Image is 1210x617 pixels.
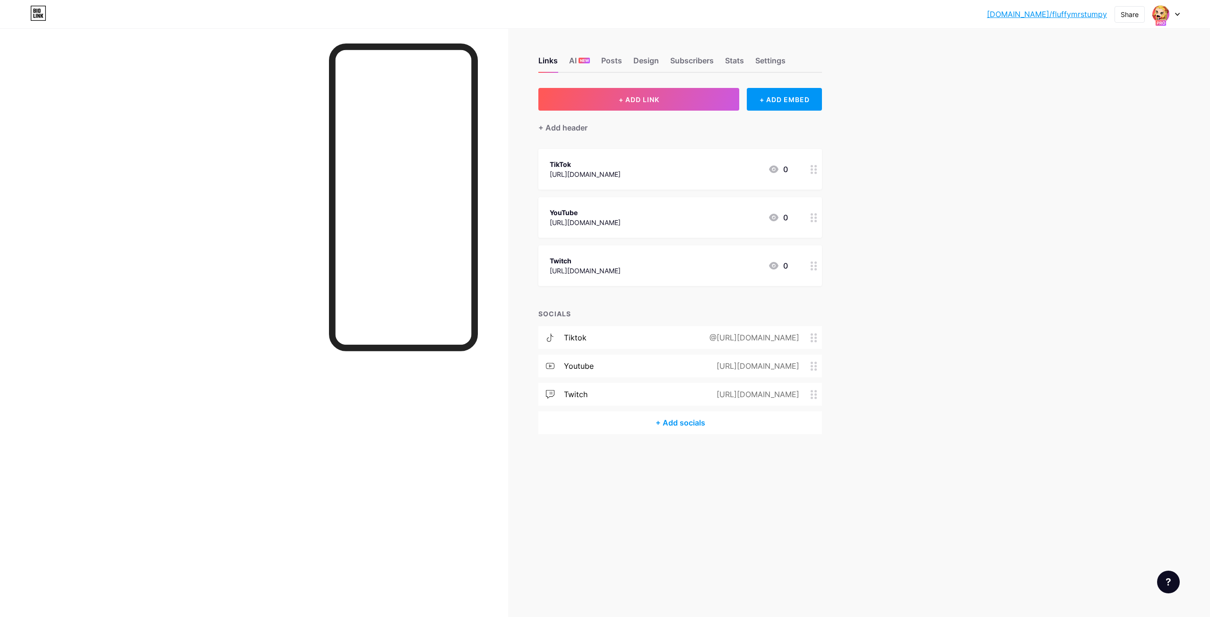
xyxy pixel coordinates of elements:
[538,309,822,319] div: SOCIALS
[768,212,788,223] div: 0
[1152,5,1170,23] img: fluffymrstumpy
[701,389,811,400] div: [URL][DOMAIN_NAME]
[670,55,714,72] div: Subscribers
[619,96,659,104] span: + ADD LINK
[725,55,744,72] div: Stats
[538,55,558,72] div: Links
[564,389,588,400] div: twitch
[538,88,739,111] button: + ADD LINK
[747,88,822,111] div: + ADD EMBED
[1121,9,1139,19] div: Share
[538,411,822,434] div: + Add socials
[550,217,621,227] div: [URL][DOMAIN_NAME]
[601,55,622,72] div: Posts
[768,164,788,175] div: 0
[564,332,587,343] div: tiktok
[564,360,594,372] div: youtube
[633,55,659,72] div: Design
[701,360,811,372] div: [URL][DOMAIN_NAME]
[550,208,621,217] div: YouTube
[550,169,621,179] div: [URL][DOMAIN_NAME]
[569,55,590,72] div: AI
[987,9,1107,20] a: [DOMAIN_NAME]/fluffymrstumpy
[550,266,621,276] div: [URL][DOMAIN_NAME]
[580,58,589,63] span: NEW
[538,122,588,133] div: + Add header
[694,332,811,343] div: @[URL][DOMAIN_NAME]
[550,159,621,169] div: TikTok
[550,256,621,266] div: Twitch
[768,260,788,271] div: 0
[755,55,786,72] div: Settings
